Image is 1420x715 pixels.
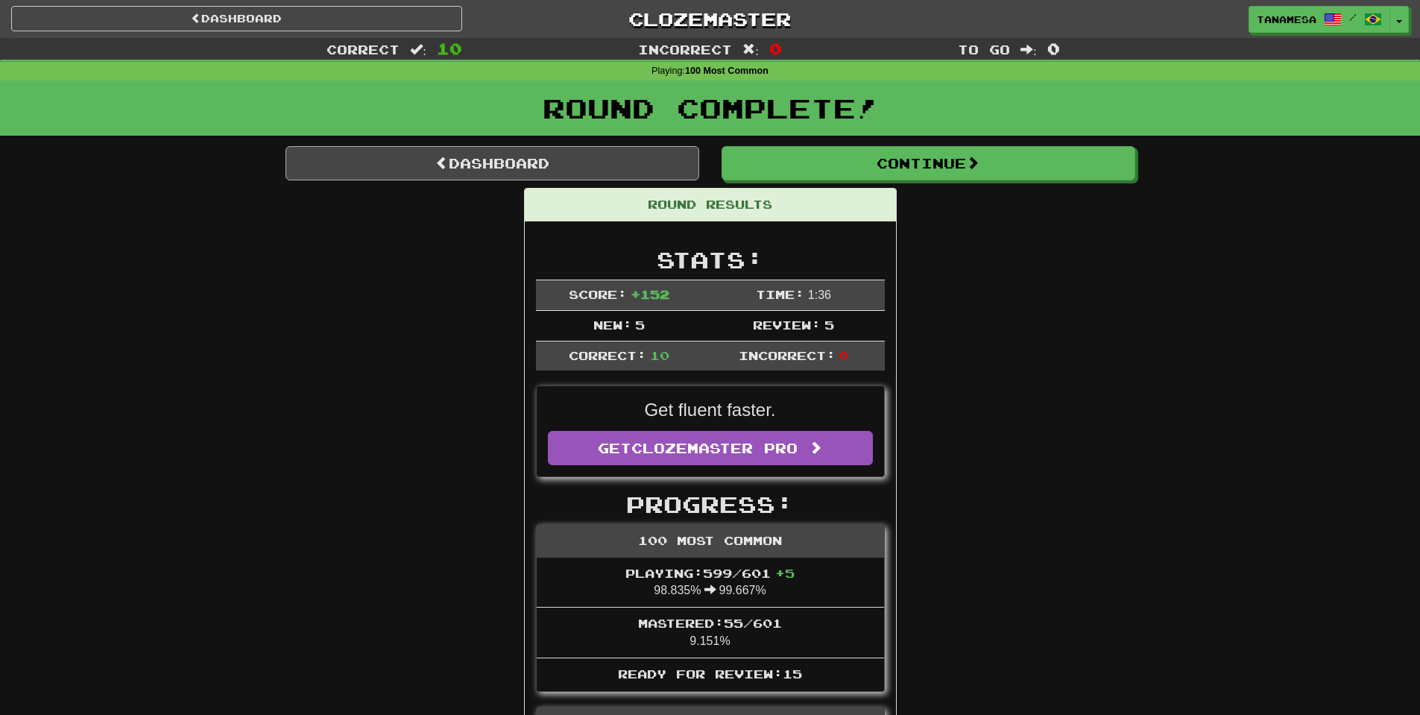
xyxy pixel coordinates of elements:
[525,189,896,221] div: Round Results
[537,558,884,608] li: 98.835% 99.667%
[685,66,769,76] strong: 100 Most Common
[1020,43,1037,56] span: :
[1257,13,1316,26] span: Tanamesa
[753,318,821,332] span: Review:
[1047,40,1060,57] span: 0
[437,40,462,57] span: 10
[742,43,759,56] span: :
[548,397,873,423] p: Get fluent faster.
[548,431,873,465] a: GetClozemaster Pro
[485,6,935,32] a: Clozemaster
[638,42,732,57] span: Incorrect
[722,146,1135,180] button: Continue
[638,616,782,630] span: Mastered: 55 / 601
[756,287,804,301] span: Time:
[569,287,627,301] span: Score:
[1349,12,1357,22] span: /
[625,566,795,580] span: Playing: 599 / 601
[410,43,426,56] span: :
[958,42,1010,57] span: To go
[285,146,699,180] a: Dashboard
[593,318,632,332] span: New:
[635,318,645,332] span: 5
[537,525,884,558] div: 100 Most Common
[739,348,836,362] span: Incorrect:
[839,348,848,362] span: 0
[618,667,802,681] span: Ready for Review: 15
[775,566,795,580] span: + 5
[5,93,1415,123] h1: Round Complete!
[650,348,669,362] span: 10
[536,248,885,272] h2: Stats:
[631,287,669,301] span: + 152
[537,607,884,658] li: 9.151%
[808,289,831,301] span: 1 : 36
[769,40,782,57] span: 0
[631,440,798,456] span: Clozemaster Pro
[326,42,400,57] span: Correct
[536,492,885,517] h2: Progress:
[11,6,462,31] a: Dashboard
[569,348,646,362] span: Correct:
[1249,6,1390,33] a: Tanamesa /
[824,318,834,332] span: 5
